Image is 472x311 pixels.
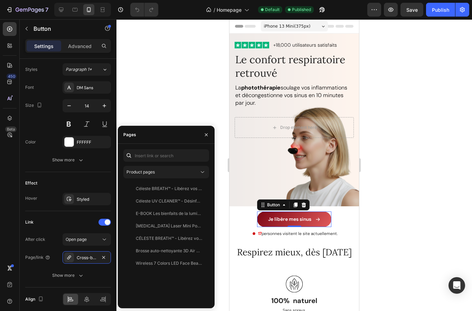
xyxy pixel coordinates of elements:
div: Publish [432,6,449,13]
div: Pages [123,132,136,138]
button: Publish [426,3,455,17]
div: CÉLESTE BREATH™ - Libérez vos sinus [136,235,202,242]
div: Styled [77,196,109,202]
span: / [214,6,215,13]
button: 7 [3,3,51,17]
div: Effect [25,180,37,186]
div: Wireless 7 Colors LED Face Beauty Machine [136,260,202,266]
button: Product pages [123,166,209,178]
p: Settings [34,43,54,50]
span: Sans sprays, [53,288,76,294]
div: Align [25,295,45,304]
span: Homepage [217,6,242,13]
div: E-BOOK Les bienfaits de la luminothérapie [136,210,202,217]
span: Save [406,7,418,13]
p: Button [34,25,92,33]
span: Paragraph 1* [66,66,92,73]
div: Cross-border-intelligent-infrared-nose-opening-device-laser-nose-relief-device-portable-nose-cong... [77,255,97,261]
div: Color [25,139,36,145]
div: Styles [25,66,37,73]
div: [MEDICAL_DATA] Laser Mini Portable Sinus Relief Therapy Device Wireless Infrared Treatment with 4... [136,223,202,229]
div: FFFFFF [77,139,109,145]
div: Show more [52,157,84,163]
button: Open page [63,233,111,246]
input: Insert link or search [123,149,209,162]
div: After click [25,236,45,243]
div: Link [25,219,34,225]
span: Published [292,7,311,13]
p: Advanced [68,43,92,50]
button: Show more [25,154,111,166]
div: Font [25,84,34,91]
span: Default [265,7,280,13]
div: Céleste UV CLEANER™ - Désinfecter en sécurité [136,198,202,204]
span: Product pages [126,169,155,175]
iframe: Design area [229,19,359,311]
div: Size [25,101,44,110]
div: Show more [52,272,84,279]
button: Paragraph 1* [63,63,111,76]
p: 7 [45,6,48,14]
div: Céleste BREATH™ - Libérez vos sinus [136,186,202,192]
span: Open page [66,237,87,242]
div: Undo/Redo [130,3,158,17]
div: Open Intercom Messenger [449,277,465,294]
div: Page/link [25,254,50,261]
div: Beta [5,126,17,132]
div: Hover [25,195,37,201]
div: Brosse auto-nettoyante 3D Air Cushion [136,248,202,254]
button: Show more [25,269,111,282]
button: Save [400,3,423,17]
div: DM Sans [77,85,109,91]
div: 450 [7,74,17,79]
